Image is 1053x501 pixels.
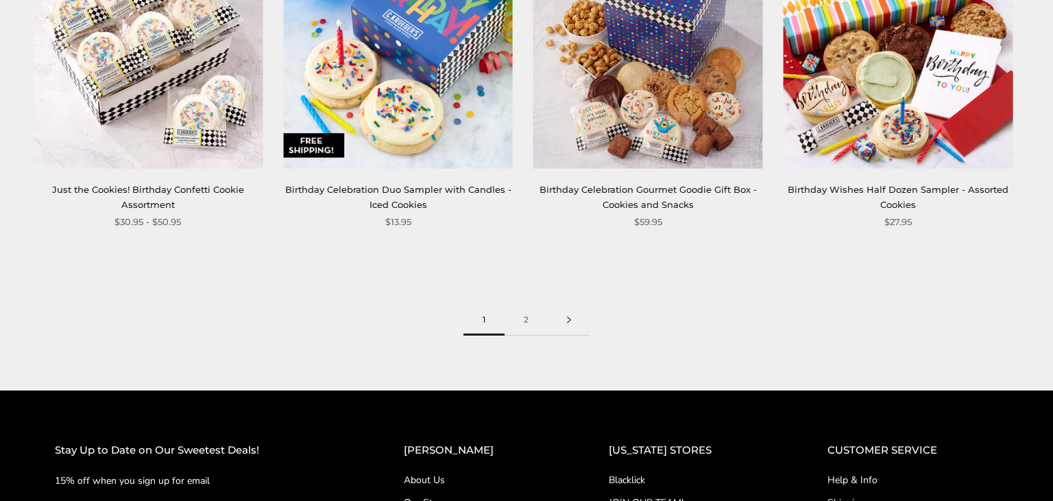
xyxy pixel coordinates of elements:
a: Blacklick [609,473,773,487]
a: Birthday Wishes Half Dozen Sampler - Assorted Cookies [788,184,1008,209]
span: $27.95 [884,215,912,229]
h2: [PERSON_NAME] [404,442,555,459]
h2: [US_STATE] STORES [609,442,773,459]
a: Next page [548,305,590,336]
span: 1 [463,305,505,336]
a: 2 [505,305,548,336]
h2: Stay Up to Date on Our Sweetest Deals! [55,442,349,459]
iframe: Sign Up via Text for Offers [11,449,142,490]
a: Birthday Celebration Duo Sampler with Candles - Iced Cookies [285,184,511,209]
span: $30.95 - $50.95 [114,215,181,229]
span: $13.95 [385,215,411,229]
a: Birthday Celebration Gourmet Goodie Gift Box - Cookies and Snacks [540,184,757,209]
p: 15% off when you sign up for email [55,473,349,489]
a: Just the Cookies! Birthday Confetti Cookie Assortment [52,184,244,209]
h2: CUSTOMER SERVICE [827,442,998,459]
span: $59.95 [634,215,662,229]
a: Help & Info [827,473,998,487]
a: About Us [404,473,555,487]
